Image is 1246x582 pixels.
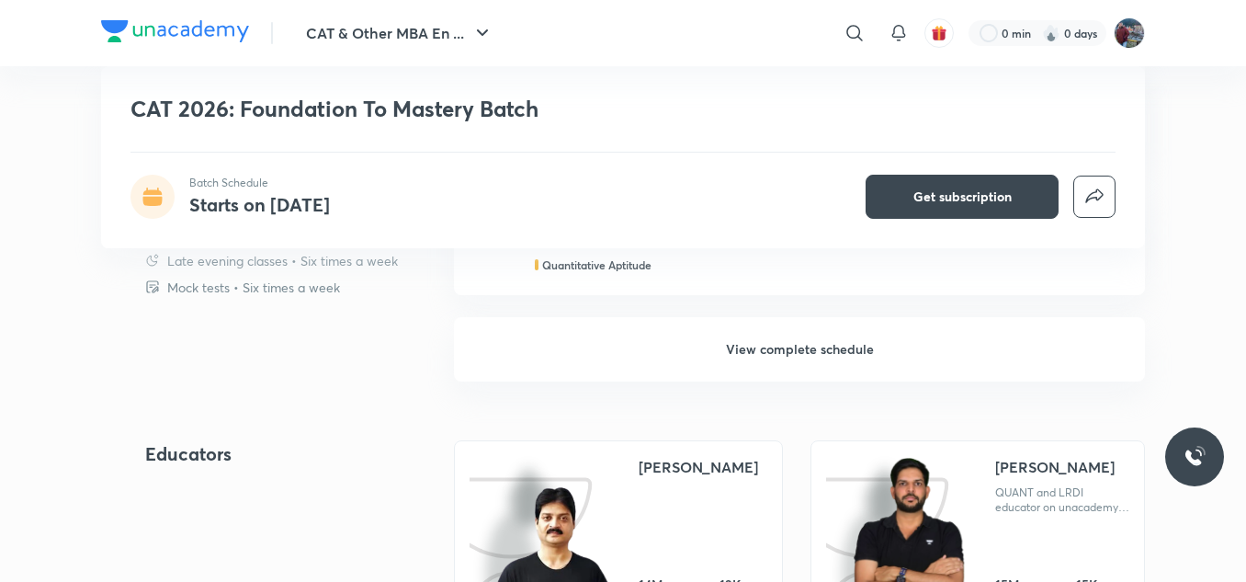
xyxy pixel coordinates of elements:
[101,20,249,42] img: Company Logo
[995,456,1115,478] div: [PERSON_NAME]
[454,317,1145,382] h6: View complete schedule
[542,257,651,273] h5: Quantitative Aptitude
[101,20,249,47] a: Company Logo
[295,15,504,51] button: CAT & Other MBA En ...
[931,25,947,41] img: avatar
[1184,446,1206,468] img: ttu
[454,184,1145,317] a: Sep15Previous Year Mock Questions and Doubt ClearingLesson 6 • 8:05 PM • [PERSON_NAME]Quantitativ...
[924,18,954,48] button: avatar
[995,485,1129,515] div: QUANT and LRDI educator on unacademy since [DATE] .Mentoring MBA aspirants for their dream B scho...
[167,278,340,297] p: Mock tests • Six times a week
[866,175,1059,219] button: Get subscription
[639,456,758,478] div: [PERSON_NAME]
[913,188,1012,206] span: Get subscription
[145,440,395,468] h4: Educators
[1042,24,1060,42] img: streak
[189,175,330,191] p: Batch Schedule
[1114,17,1145,49] img: Prashant saluja
[167,251,398,270] p: Late evening classes • Six times a week
[130,96,850,122] h1: CAT 2026: Foundation To Mastery Batch
[189,192,330,217] h4: Starts on [DATE]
